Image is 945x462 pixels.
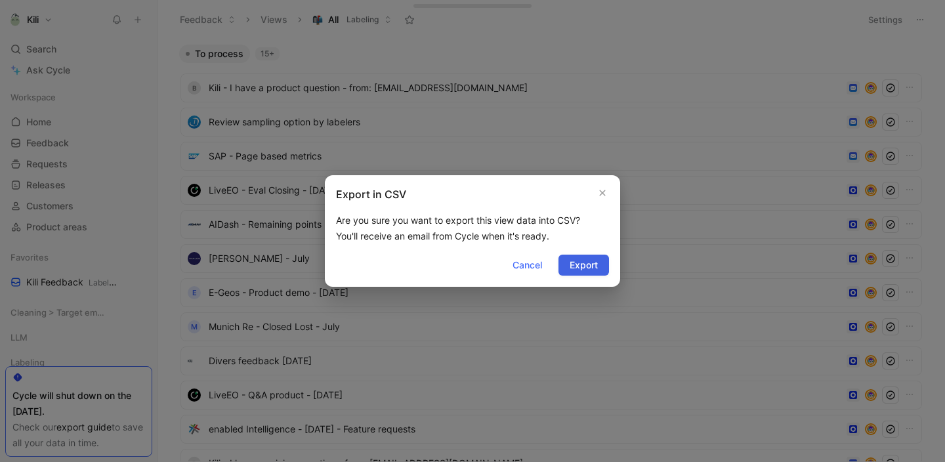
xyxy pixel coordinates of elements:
span: Export [570,257,598,273]
h2: Export in CSV [336,186,406,202]
span: Cancel [513,257,542,273]
button: Export [558,255,609,276]
div: Are you sure you want to export this view data into CSV? You'll receive an email from Cycle when ... [336,213,609,244]
button: Cancel [501,255,553,276]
